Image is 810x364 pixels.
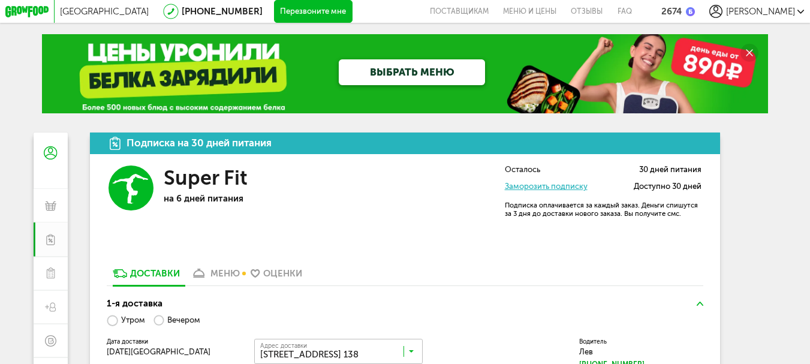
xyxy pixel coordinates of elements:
a: Заморозить подписку [505,182,588,191]
img: arrow-up-green.5eb5f82.svg [697,302,703,306]
div: Оценки [263,268,302,279]
a: ВЫБРАТЬ МЕНЮ [339,59,485,85]
p: Подписка оплачивается за каждый заказ. Деньги спишутся за 3 дня до доставки нового заказа. Вы пол... [505,201,701,218]
div: меню [210,268,240,279]
a: Доставки [107,267,185,285]
div: Подписка на 30 дней питания [127,138,272,149]
h3: Super Fit [164,166,248,190]
span: Доступно 30 дней [634,182,701,191]
span: Осталось [505,166,540,174]
a: [PHONE_NUMBER] [182,6,263,17]
span: [PERSON_NAME] [726,6,795,17]
a: Оценки [245,267,308,285]
span: [GEOGRAPHIC_DATA] [60,6,149,17]
label: Водитель [579,339,703,344]
span: [DATE][GEOGRAPHIC_DATA] [107,347,210,356]
div: Доставки [130,268,180,279]
span: Лев [579,347,593,356]
div: 1-я доставка [107,297,162,311]
span: Адрес доставки [260,343,307,349]
img: bonus_b.cdccf46.png [686,7,695,16]
span: 30 дней питания [639,166,701,174]
label: Вечером [153,311,200,330]
img: icon.da23462.svg [110,137,121,150]
a: меню [185,267,245,285]
div: 2674 [661,6,682,17]
label: Утром [107,311,144,330]
label: Дата доставки [107,339,242,344]
p: на 6 дней питания [164,193,327,204]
